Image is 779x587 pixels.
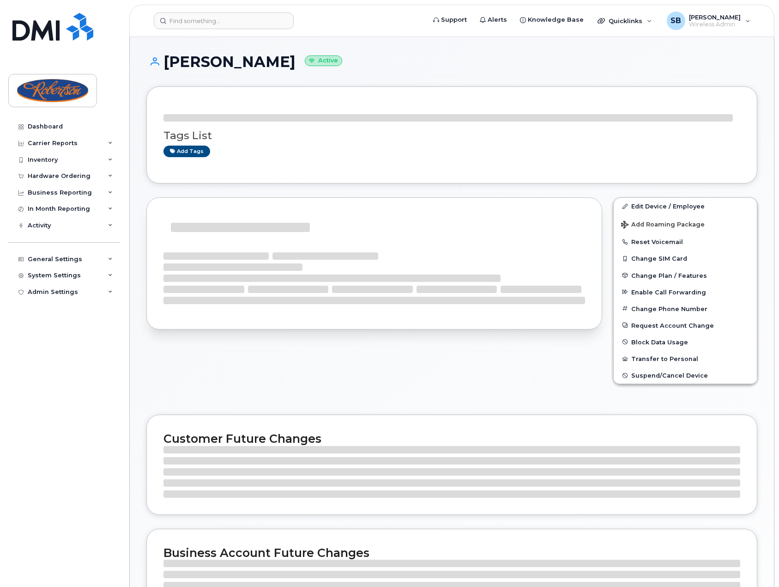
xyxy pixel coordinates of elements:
button: Add Roaming Package [614,214,757,233]
button: Change Phone Number [614,300,757,317]
span: Add Roaming Package [621,221,705,230]
h1: [PERSON_NAME] [146,54,757,70]
h3: Tags List [163,130,740,141]
button: Suspend/Cancel Device [614,367,757,384]
a: Add tags [163,146,210,157]
h2: Customer Future Changes [163,432,740,446]
button: Change Plan / Features [614,267,757,284]
button: Reset Voicemail [614,233,757,250]
button: Transfer to Personal [614,350,757,367]
button: Change SIM Card [614,250,757,267]
span: Suspend/Cancel Device [631,372,708,379]
span: Change Plan / Features [631,272,707,279]
button: Enable Call Forwarding [614,284,757,300]
button: Block Data Usage [614,334,757,350]
button: Request Account Change [614,317,757,334]
span: Enable Call Forwarding [631,288,706,295]
a: Edit Device / Employee [614,198,757,214]
h2: Business Account Future Changes [163,546,740,560]
small: Active [305,55,342,66]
